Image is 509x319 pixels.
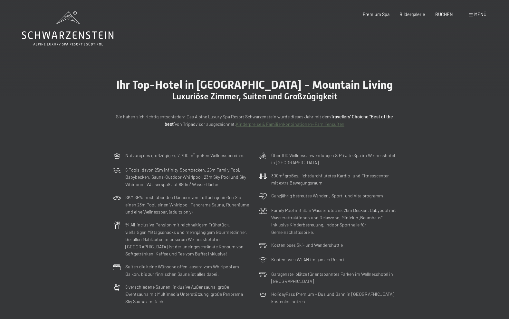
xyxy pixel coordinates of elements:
p: Family Pool mit 60m Wasserrutsche, 25m Becken, Babypool mit Wasserattraktionen und Relaxzone. Min... [271,207,396,236]
p: 6 Pools, davon 25m Infinity-Sportbecken, 25m Family Pool, Babybecken, Sauna-Outdoor Whirlpool, 23... [125,166,250,188]
a: Kinderpreise & Familienkonbinationen- Familiensuiten [236,121,344,127]
a: BUCHEN [435,12,453,17]
span: Ihr Top-Hotel in [GEOGRAPHIC_DATA] - Mountain Living [116,78,393,91]
p: HolidayPass Premium – Bus und Bahn in [GEOGRAPHIC_DATA] kostenlos nutzen [271,291,396,305]
p: Über 100 Wellnessanwendungen & Private Spa im Wellnesshotel in [GEOGRAPHIC_DATA] [271,152,396,166]
p: Garagenstellplätze für entspanntes Parken im Wellnesshotel in [GEOGRAPHIC_DATA] [271,271,396,285]
strong: Travellers' Choiche "Best of the best" [165,114,393,127]
p: 8 verschiedene Saunen, inklusive Außensauna, große Eventsauna mit Multimedia Unterstützung, große... [125,284,250,305]
p: Nutzung des großzügigen, 7.700 m² großen Wellnessbereichs [125,152,245,159]
span: Menü [474,12,486,17]
p: Kostenloses Ski- und Wandershuttle [271,242,343,249]
p: SKY SPA: hoch über den Dächern von Luttach genießen Sie einen 23m Pool, einen Whirlpool, Panorama... [125,194,250,216]
p: ¾ All-inclusive-Pension mit reichhaltigem Frühstück, vielfältigen Mittagssnacks und mehrgängigem ... [125,221,250,258]
a: Bildergalerie [399,12,425,17]
p: Kostenloses WLAN im ganzen Resort [271,256,344,264]
p: 300m² großes, lichtdurchflutetes Kardio- und Fitnesscenter mit extra Bewegungsraum [271,172,396,187]
span: Luxuriöse Zimmer, Suiten und Großzügigkeit [172,92,337,101]
a: Premium Spa [363,12,389,17]
p: Suiten die keine Wünsche offen lassen: vom Whirlpool am Balkon, bis zur finnischen Sauna ist alle... [125,263,250,278]
p: Sie haben sich richtig entschieden: Das Alpine Luxury Spa Resort Schwarzenstein wurde dieses Jahr... [113,113,396,128]
p: Ganzjährig betreutes Wander-, Sport- und Vitalprogramm [271,192,383,200]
